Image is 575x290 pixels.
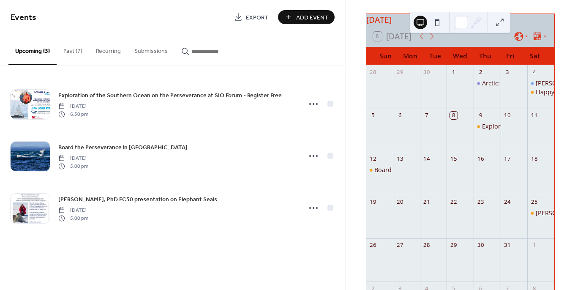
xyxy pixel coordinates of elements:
div: 7 [423,112,431,119]
a: Exploration of the Southern Ocean on the Perseverance at SIO Forum - Register Free [58,90,282,100]
div: 4 [531,68,538,76]
div: 24 [504,198,511,206]
span: [DATE] [58,103,88,110]
div: 16 [477,155,484,162]
div: 6 [396,112,403,119]
span: [DATE] [58,207,88,214]
div: 8 [450,112,458,119]
span: Add Event [296,13,328,22]
div: 27 [396,241,403,249]
div: 22 [450,198,458,206]
div: 1 [450,68,458,76]
div: Exploration of the Southern Ocean on the Perseverance at SIO Forum - Register Free [474,122,501,131]
div: 28 [369,68,377,76]
span: Events [11,9,36,26]
div: 9 [477,112,484,119]
div: 1 [531,241,538,249]
div: Board the Perseverance in San Diego Harbor [366,166,393,174]
div: 30 [477,241,484,249]
div: Happy Hour at La Jolla Shores Hotel 4 pm (no-host, all welcome) [527,88,554,96]
button: Recurring [89,34,128,64]
div: 23 [477,198,484,206]
a: Board the Perseverance in [GEOGRAPHIC_DATA] [58,142,188,152]
div: Thu [473,47,498,65]
div: 31 [504,241,511,249]
span: [PERSON_NAME], PhD EC50 presentation on Elephant Seals [58,195,217,204]
div: 15 [450,155,458,162]
span: Export [246,13,268,22]
div: 29 [450,241,458,249]
a: Export [228,10,275,24]
span: 5:00 pm [58,214,88,222]
div: Roxanne Beltran, PhD EC50 presentation on Elephant Seals [527,209,554,217]
span: Exploration of the Southern Ocean on the Perseverance at SIO Forum - Register Free [58,91,282,100]
div: [DATE] [366,14,554,26]
div: 20 [396,198,403,206]
span: Board the Perseverance in [GEOGRAPHIC_DATA] [58,143,188,152]
span: [DATE] [58,155,88,162]
div: Sun [373,47,398,65]
div: Fri [498,47,523,65]
div: Mon [398,47,423,65]
div: 21 [423,198,431,206]
div: Tue [423,47,448,65]
div: Walter Munk Day (public event) [527,79,554,88]
div: 14 [423,155,431,162]
div: 5 [369,112,377,119]
div: 10 [504,112,511,119]
button: Add Event [278,10,335,24]
div: Sat [523,47,548,65]
button: Upcoming (3) [8,34,57,65]
div: 2 [477,68,484,76]
span: 6:30 pm [58,110,88,118]
div: 28 [423,241,431,249]
div: 18 [531,155,538,162]
span: 5:00 pm [58,162,88,170]
button: Submissions [128,34,174,64]
div: 13 [396,155,403,162]
div: Board the Perseverance in [GEOGRAPHIC_DATA] [374,166,512,174]
div: 30 [423,68,431,76]
div: Arctic: The Frozen Planet film presented by Blue Water Institute at Fleet Center [474,79,501,88]
button: Past (7) [57,34,89,64]
div: 12 [369,155,377,162]
div: 11 [531,112,538,119]
div: 19 [369,198,377,206]
div: 3 [504,68,511,76]
div: 17 [504,155,511,162]
div: 25 [531,198,538,206]
div: 29 [396,68,403,76]
a: [PERSON_NAME], PhD EC50 presentation on Elephant Seals [58,194,217,204]
div: Wed [448,47,473,65]
div: 26 [369,241,377,249]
